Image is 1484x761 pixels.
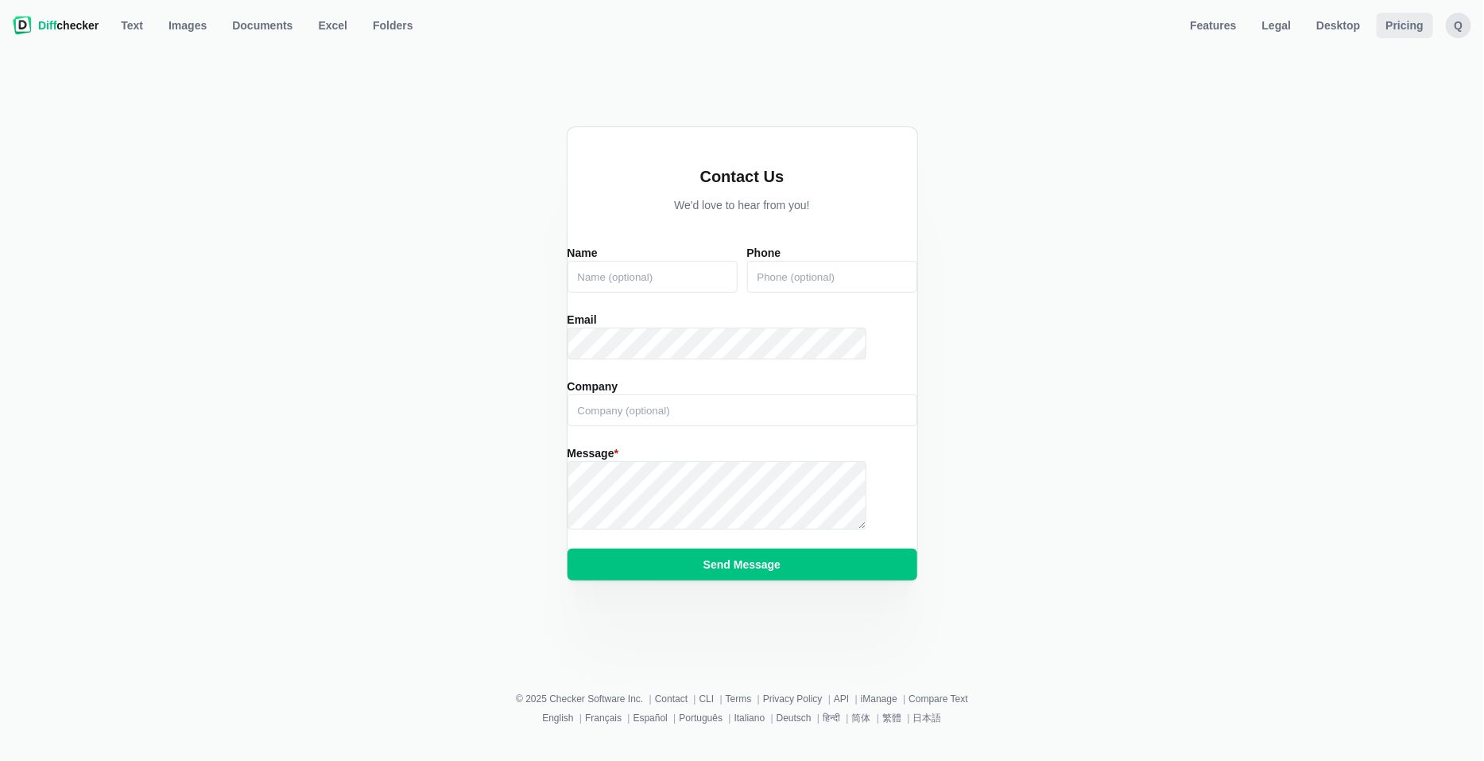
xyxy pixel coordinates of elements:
span: Documents [229,17,296,33]
span: checker [38,17,99,33]
a: Terms [726,693,752,705]
a: Deutsch [777,712,812,724]
a: Text [111,13,153,38]
span: Excel [316,17,351,33]
input: Company [568,394,917,426]
label: Company [568,379,917,426]
a: Italiano [734,712,765,724]
a: Features [1180,13,1246,38]
a: Diffchecker [13,13,99,38]
a: Pricing [1377,13,1433,38]
span: Send Message [700,557,784,573]
span: Images [165,17,210,33]
button: Folders [363,13,423,38]
a: 日本語 [913,712,942,724]
label: Message [568,445,917,530]
span: Folders [370,17,417,33]
a: Excel [309,13,358,38]
input: Name [568,261,738,293]
a: Français [585,712,622,724]
a: हिन्दी [823,712,840,724]
span: Diff [38,19,56,32]
a: Documents [223,13,302,38]
h1: Contact Us [568,165,917,188]
a: Español [634,712,668,724]
a: English [542,712,573,724]
span: Text [118,17,146,33]
a: Images [159,13,216,38]
input: Phone [747,261,917,293]
a: 简体 [852,712,871,724]
label: Email [568,312,917,359]
label: Phone [747,245,917,293]
a: API [834,693,849,705]
span: Pricing [1383,17,1427,33]
label: Name [568,245,738,293]
a: Legal [1253,13,1301,38]
span: Desktop [1313,17,1363,33]
button: Send Message [568,549,917,580]
a: iManage [861,693,897,705]
button: q [1446,13,1471,38]
input: Email [568,328,866,359]
a: Desktop [1307,13,1370,38]
a: Português [679,712,723,724]
textarea: Message* [568,461,866,530]
p: We'd love to hear from you! [568,197,917,235]
span: Features [1187,17,1239,33]
li: © 2025 Checker Software Inc. [516,691,655,707]
a: 繁體 [882,712,901,724]
a: Privacy Policy [763,693,823,705]
span: Legal [1259,17,1295,33]
a: Contact [655,693,688,705]
a: CLI [699,693,715,705]
a: Compare Text [909,693,967,705]
img: Diffchecker logo [13,16,32,35]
